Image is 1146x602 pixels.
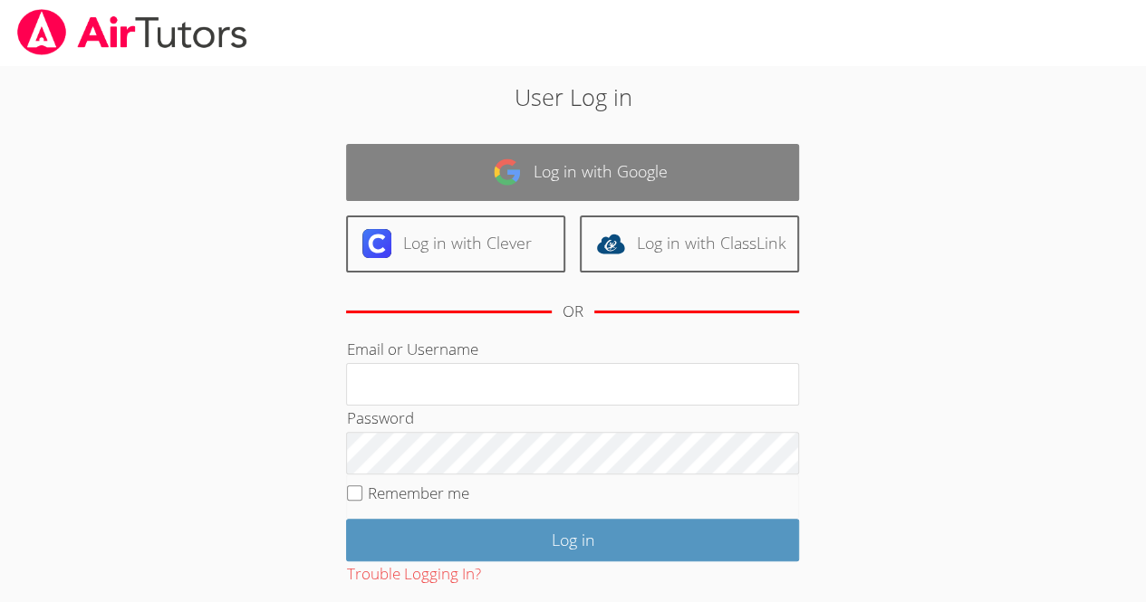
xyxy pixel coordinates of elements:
a: Log in with Google [346,144,799,201]
label: Password [346,407,413,428]
h2: User Log in [264,80,882,114]
img: classlink-logo-d6bb404cc1216ec64c9a2012d9dc4662098be43eaf13dc465df04b49fa7ab582.svg [596,229,625,258]
div: OR [563,299,583,325]
input: Log in [346,519,799,561]
button: Trouble Logging In? [346,561,480,588]
img: google-logo-50288ca7cdecda66e5e0955fdab243c47b7ad437acaf1139b6f446037453330a.svg [493,158,522,186]
label: Remember me [368,483,469,503]
img: clever-logo-6eab21bc6e7a338710f1a6ff85c0baf02591cd810cc4098c63d3a4b26e2feb20.svg [362,229,391,258]
a: Log in with Clever [346,215,565,272]
label: Email or Username [346,339,477,359]
img: airtutors_banner-c4298cdbf04f3fff15de1276eac7730deb9818008684d7c2e4769d2f7ddbe033.png [15,9,249,55]
a: Log in with ClassLink [580,215,799,272]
